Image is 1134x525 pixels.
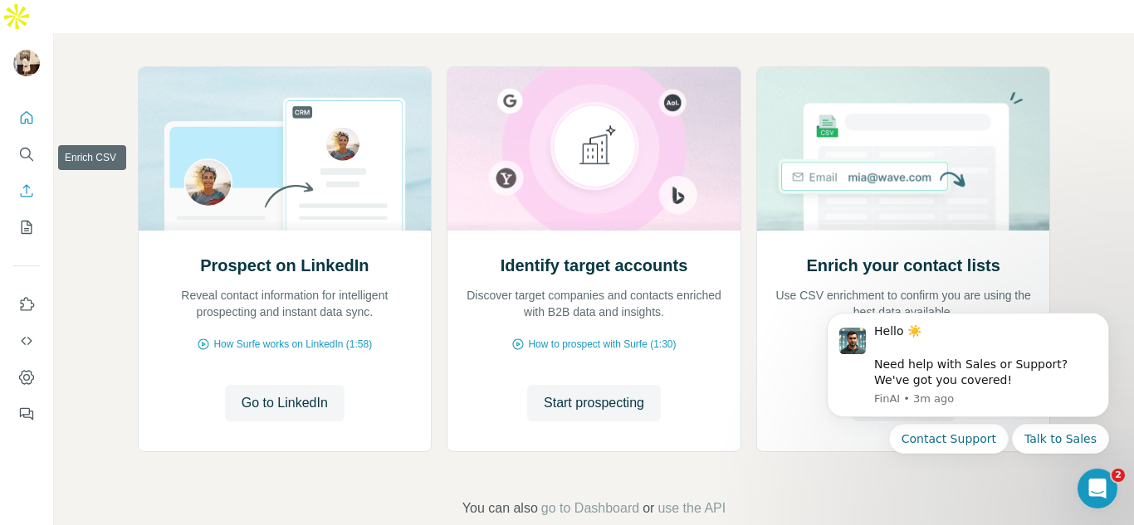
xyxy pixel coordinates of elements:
[756,67,1051,231] img: Enrich your contact lists
[13,176,40,206] button: Enrich CSV
[802,292,1134,517] iframe: Intercom notifications message
[155,287,415,320] p: Reveal contact information for intelligent prospecting and instant data sync.
[501,254,688,277] h2: Identify target accounts
[528,337,676,352] span: How to prospect with Surfe (1:30)
[464,287,724,320] p: Discover target companies and contacts enriched with B2B data and insights.
[138,67,433,231] img: Prospect on LinkedIn
[774,287,1034,320] p: Use CSV enrichment to confirm you are using the best data available.
[225,385,345,421] button: Go to LinkedIn
[13,326,40,356] button: Use Surfe API
[13,139,40,169] button: Search
[200,254,369,277] h2: Prospect on LinkedIn
[447,67,741,231] img: Identify target accounts
[1112,469,1125,482] span: 2
[13,289,40,319] button: Use Surfe on LinkedIn
[643,498,654,518] span: or
[544,393,644,413] span: Start prospecting
[213,337,372,352] span: How Surfe works on LinkedIn (1:58)
[462,498,538,518] span: You can also
[13,399,40,429] button: Feedback
[13,212,40,242] button: My lists
[13,103,40,133] button: Quick start
[541,498,639,518] button: go to Dashboard
[13,50,40,76] img: Avatar
[13,362,40,392] button: Dashboard
[527,385,661,421] button: Start prospecting
[1078,469,1117,508] iframe: Intercom live chat
[806,254,1000,277] h2: Enrich your contact lists
[242,393,328,413] span: Go to LinkedIn
[657,498,726,518] button: use the API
